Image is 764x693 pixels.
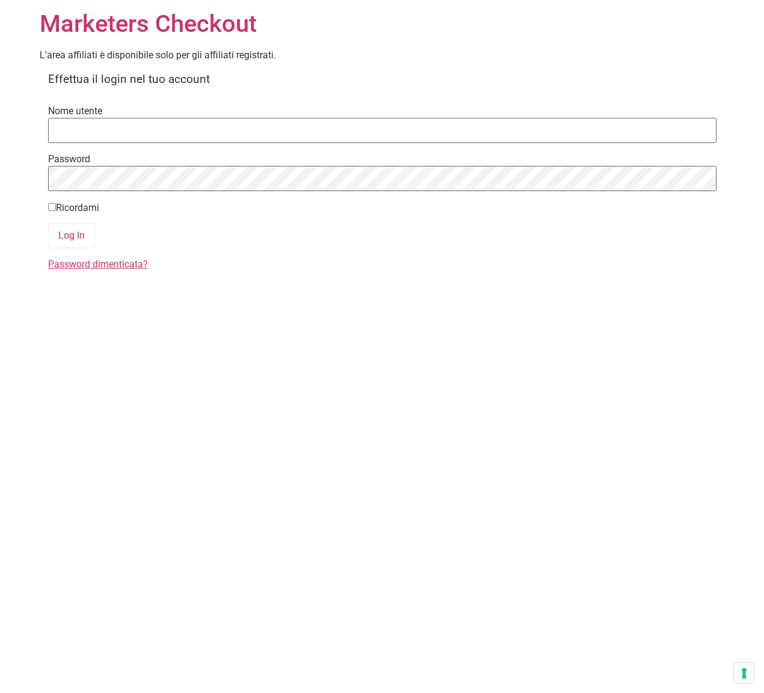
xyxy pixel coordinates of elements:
label: Password [48,154,90,164]
iframe: Customerly Messenger Launcher [10,646,46,682]
a: Password dimenticata? [48,258,148,270]
label: Ricordami [48,203,99,213]
button: Le tue preferenze relative al consenso per le tecnologie di tracciamento [734,663,754,683]
input: Nome utente [48,118,717,143]
a: Marketers Checkout [40,10,257,38]
input: Log In [48,223,95,248]
input: Ricordami [48,203,56,211]
p: L'area affiliati è disponibile solo per gli affiliati registrati. [40,48,725,63]
legend: Effettua il login nel tuo account [48,71,210,88]
label: Nome utente [48,106,102,116]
